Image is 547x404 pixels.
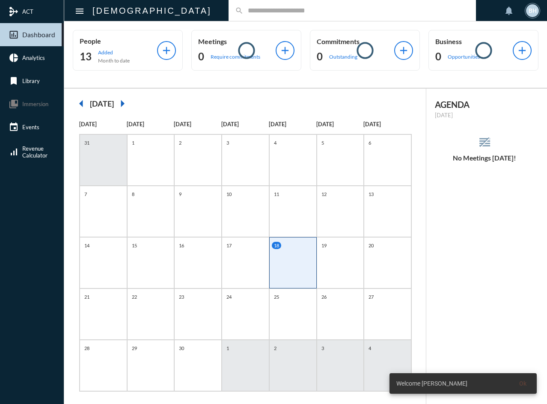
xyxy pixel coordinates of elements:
[82,345,92,352] p: 28
[98,49,130,56] p: Added
[366,345,373,352] p: 4
[366,139,373,146] p: 6
[319,242,329,249] p: 19
[80,50,92,63] h2: 13
[127,121,174,128] p: [DATE]
[435,112,534,119] p: [DATE]
[272,242,281,249] p: 18
[9,6,19,17] mat-icon: mediation
[22,31,55,39] span: Dashboard
[82,242,92,249] p: 14
[9,122,19,132] mat-icon: event
[73,95,90,112] mat-icon: arrow_left
[504,6,514,16] mat-icon: notifications
[177,139,184,146] p: 2
[272,190,281,198] p: 11
[174,121,221,128] p: [DATE]
[22,77,40,84] span: Library
[130,190,137,198] p: 8
[74,6,85,16] mat-icon: Side nav toggle icon
[235,6,244,15] mat-icon: search
[177,190,184,198] p: 9
[224,345,231,352] p: 1
[90,99,114,108] h2: [DATE]
[224,190,234,198] p: 10
[130,139,137,146] p: 1
[316,121,364,128] p: [DATE]
[92,4,211,18] h2: [DEMOGRAPHIC_DATA]
[272,345,279,352] p: 2
[224,139,231,146] p: 3
[22,101,48,107] span: Immersion
[224,293,234,300] p: 24
[98,57,130,64] p: Month to date
[9,53,19,63] mat-icon: pie_chart
[519,380,526,387] span: Ok
[526,4,539,17] div: BH
[177,293,186,300] p: 23
[22,54,45,61] span: Analytics
[9,147,19,157] mat-icon: signal_cellular_alt
[319,293,329,300] p: 26
[363,121,411,128] p: [DATE]
[319,190,329,198] p: 12
[177,345,186,352] p: 30
[366,242,376,249] p: 20
[22,145,48,159] span: Revenue Calculator
[22,8,33,15] span: ACT
[130,242,139,249] p: 15
[161,45,172,56] mat-icon: add
[269,121,316,128] p: [DATE]
[366,293,376,300] p: 27
[478,135,492,149] mat-icon: reorder
[177,242,186,249] p: 16
[130,293,139,300] p: 22
[396,379,467,388] span: Welcome [PERSON_NAME]
[366,190,376,198] p: 13
[272,293,281,300] p: 25
[9,99,19,109] mat-icon: collections_bookmark
[435,99,534,110] h2: AGENDA
[82,293,92,300] p: 21
[79,121,127,128] p: [DATE]
[426,154,543,162] h5: No Meetings [DATE]!
[9,76,19,86] mat-icon: bookmark
[80,37,157,45] p: People
[130,345,139,352] p: 29
[114,95,131,112] mat-icon: arrow_right
[22,124,39,131] span: Events
[224,242,234,249] p: 17
[512,376,533,391] button: Ok
[272,139,279,146] p: 4
[9,30,19,40] mat-icon: insert_chart_outlined
[82,139,92,146] p: 31
[71,2,88,19] button: Toggle sidenav
[221,121,269,128] p: [DATE]
[82,190,89,198] p: 7
[319,345,326,352] p: 3
[319,139,326,146] p: 5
